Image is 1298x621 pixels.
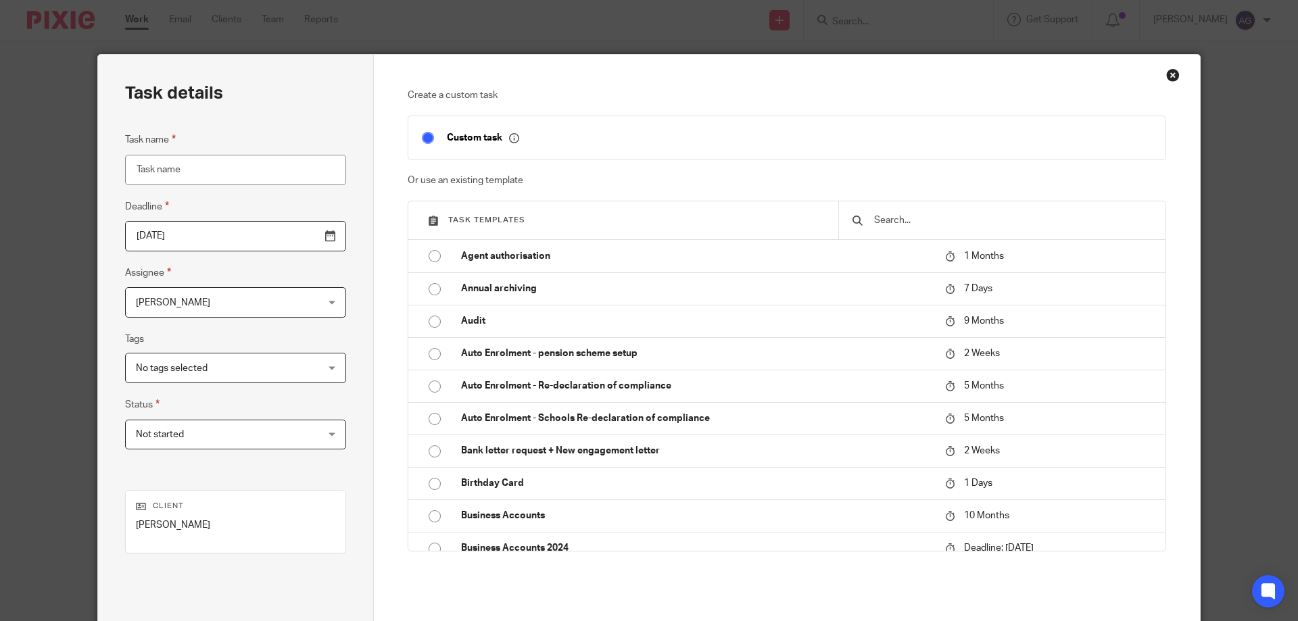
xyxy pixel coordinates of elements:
[461,282,932,295] p: Annual archiving
[408,89,1167,102] p: Create a custom task
[408,174,1167,187] p: Or use an existing template
[125,199,169,214] label: Deadline
[136,518,335,532] p: [PERSON_NAME]
[964,316,1004,326] span: 9 Months
[461,476,932,490] p: Birthday Card
[461,509,932,522] p: Business Accounts
[461,412,932,425] p: Auto Enrolment - Schools Re-declaration of compliance
[136,501,335,512] p: Client
[136,364,208,373] span: No tags selected
[125,155,346,185] input: Task name
[136,430,184,439] span: Not started
[964,543,1034,553] span: Deadline: [DATE]
[448,216,525,224] span: Task templates
[964,478,992,488] span: 1 Days
[125,397,160,412] label: Status
[461,444,932,457] p: Bank letter request + New engagement letter
[125,265,171,280] label: Assignee
[461,249,932,263] p: Agent authorisation
[873,213,1152,228] input: Search...
[964,511,1009,520] span: 10 Months
[125,82,223,105] h2: Task details
[461,541,932,555] p: Business Accounts 2024
[447,132,519,144] p: Custom task
[964,251,1004,261] span: 1 Months
[1166,68,1180,82] div: Close this dialog window
[461,347,932,360] p: Auto Enrolment - pension scheme setup
[964,414,1004,423] span: 5 Months
[964,381,1004,391] span: 5 Months
[964,349,1000,358] span: 2 Weeks
[125,221,346,251] input: Pick a date
[461,379,932,393] p: Auto Enrolment - Re-declaration of compliance
[136,298,210,307] span: [PERSON_NAME]
[125,132,176,147] label: Task name
[461,314,932,328] p: Audit
[125,332,144,346] label: Tags
[964,446,1000,455] span: 2 Weeks
[964,284,992,293] span: 7 Days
